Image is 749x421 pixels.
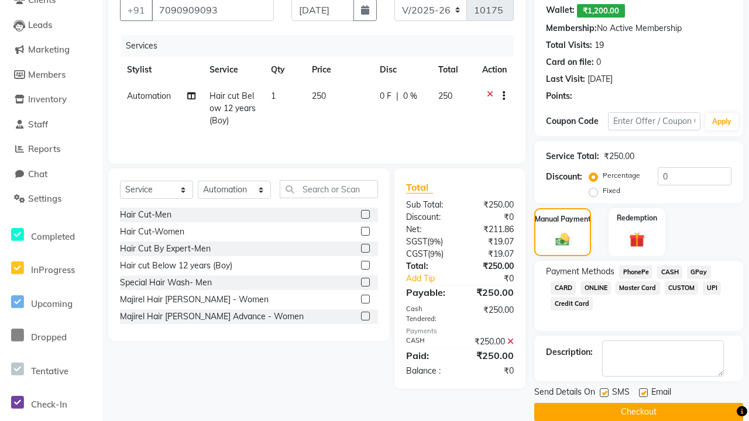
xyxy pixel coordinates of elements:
[430,249,441,258] span: 9%
[397,348,460,363] div: Paid:
[202,57,264,83] th: Service
[397,304,460,324] div: Cash Tendered:
[403,90,417,102] span: 0 %
[3,192,99,206] a: Settings
[475,57,514,83] th: Action
[438,91,452,101] span: 250
[127,91,171,101] span: Automation
[31,399,67,410] span: Check-In
[604,150,634,163] div: ₹250.00
[28,44,70,55] span: Marketing
[406,181,433,194] span: Total
[603,185,620,196] label: Fixed
[651,386,671,401] span: Email
[397,211,460,223] div: Discount:
[3,143,99,156] a: Reports
[460,211,523,223] div: ₹0
[397,248,460,260] div: ( )
[31,365,68,377] span: Tentative
[596,56,601,68] div: 0
[687,265,711,279] span: GPay
[120,243,211,255] div: Hair Cut By Expert-Men
[396,90,398,102] span: |
[703,281,721,295] span: UPI
[535,214,591,225] label: Manual Payment
[31,298,73,309] span: Upcoming
[657,265,682,279] span: CASH
[460,199,523,211] div: ₹250.00
[397,260,460,272] div: Total:
[312,91,326,101] span: 250
[28,143,60,154] span: Reports
[406,326,514,336] div: Payments
[28,94,67,105] span: Inventory
[551,232,574,248] img: _cash.svg
[120,294,269,306] div: Majirel Hair [PERSON_NAME] - Women
[577,4,625,18] span: ₹1,200.00
[551,281,576,295] span: CARD
[612,386,630,401] span: SMS
[3,68,99,82] a: Members
[546,115,608,127] div: Coupon Code
[580,281,611,295] span: ONLINE
[546,22,731,34] div: No Active Membership
[460,260,523,272] div: ₹250.00
[120,226,184,238] div: Hair Cut-Women
[595,39,604,51] div: 19
[665,281,699,295] span: CUSTOM
[397,199,460,211] div: Sub Total:
[305,57,373,83] th: Price
[460,304,523,324] div: ₹250.00
[120,57,202,83] th: Stylist
[460,248,523,260] div: ₹19.07
[460,348,523,363] div: ₹250.00
[380,90,391,102] span: 0 F
[470,272,523,285] div: ₹0
[534,403,743,421] button: Checkout
[397,365,460,377] div: Balance :
[546,150,599,163] div: Service Total:
[120,310,304,323] div: Majirel Hair [PERSON_NAME] Advance - Women
[373,57,431,83] th: Disc
[3,19,99,32] a: Leads
[3,118,99,132] a: Staff
[397,272,470,285] a: Add Tip
[31,231,75,242] span: Completed
[406,236,427,247] span: SGST
[397,285,460,299] div: Payable:
[3,168,99,181] a: Chat
[120,209,171,221] div: Hair Cut-Men
[121,35,523,57] div: Services
[3,43,99,57] a: Marketing
[120,277,212,289] div: Special Hair Wash- Men
[546,171,582,183] div: Discount:
[280,180,378,198] input: Search or Scan
[28,19,52,30] span: Leads
[397,336,460,348] div: CASH
[397,236,460,248] div: ( )
[271,91,276,101] span: 1
[264,57,305,83] th: Qty
[460,236,523,248] div: ₹19.07
[28,69,66,80] span: Members
[608,112,700,130] input: Enter Offer / Coupon Code
[430,237,441,246] span: 9%
[534,386,595,401] span: Send Details On
[3,93,99,106] a: Inventory
[209,91,256,126] span: Hair cut Below 12 years (Boy)
[546,265,614,278] span: Payment Methods
[546,4,575,18] div: Wallet:
[551,297,593,310] span: Credit Card
[120,260,232,272] div: Hair cut Below 12 years (Boy)
[406,249,428,259] span: CGST
[460,223,523,236] div: ₹211.86
[546,39,592,51] div: Total Visits:
[603,170,640,181] label: Percentage
[397,223,460,236] div: Net:
[28,193,61,204] span: Settings
[546,346,593,358] div: Description:
[619,265,652,279] span: PhonePe
[28,168,47,180] span: Chat
[617,213,657,223] label: Redemption
[28,119,48,130] span: Staff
